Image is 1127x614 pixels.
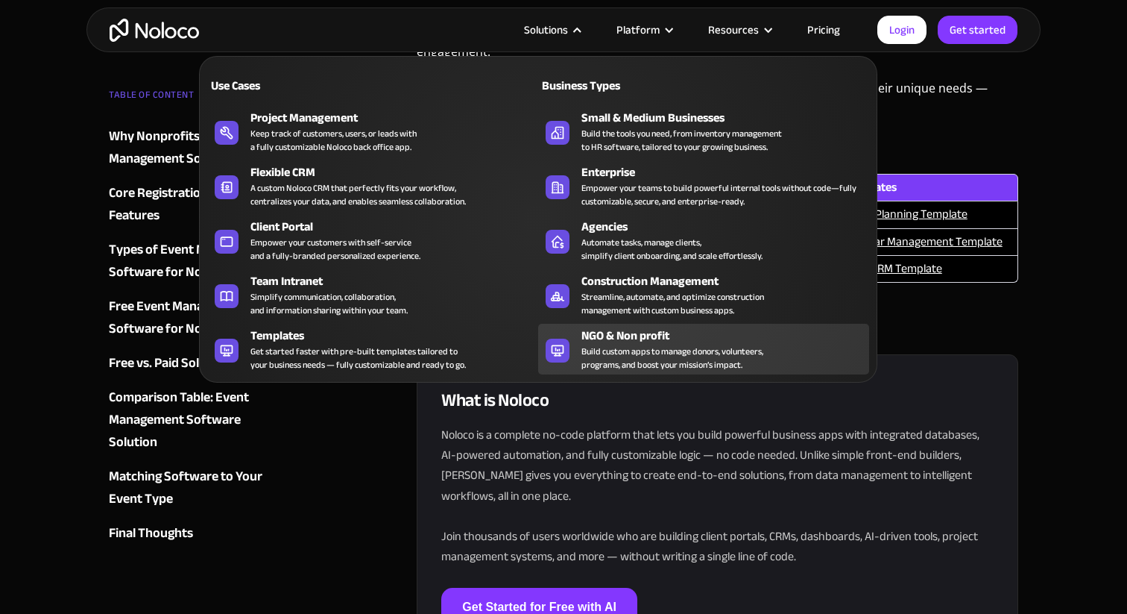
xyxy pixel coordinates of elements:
[250,290,408,317] div: Simplify communication, collaboration, and information sharing within your team.
[598,20,689,40] div: Platform
[581,290,764,317] div: Streamline, automate, and optimize construction management with custom business apps.
[250,236,420,263] div: Empower your customers with self-service and a fully-branded personalized experience.
[538,269,869,320] a: Construction ManagementStreamline, automate, and optimize constructionmanagement with custom busi...
[538,215,869,266] a: AgenciesAutomate tasks, manage clients,simplify client onboarding, and scale effortlessly.
[524,20,568,40] div: Solutions
[110,19,199,42] a: home
[581,272,876,290] div: Construction Management
[207,324,538,375] a: TemplatesGet started faster with pre-built templates tailored toyour business needs — fully custo...
[581,345,763,372] div: Build custom apps to manage donors, volunteers, programs, and boost your mission’s impact.
[199,35,877,383] nav: Solutions
[207,77,367,95] div: Use Cases
[616,20,660,40] div: Platform
[441,388,994,413] h3: What is Noloco
[844,203,967,225] a: Event Planning Template
[538,160,869,211] a: EnterpriseEmpower your teams to build powerful internal tools without code—fully customizable, se...
[109,182,289,227] a: Core Registration and Ticketing Features
[581,236,763,263] div: Automate tasks, manage clients, simplify client onboarding, and scale effortlessly.
[250,218,545,236] div: Client Portal
[538,77,698,95] div: Business Types
[109,295,289,340] a: Free Event Management Software for Nonprofits
[538,324,869,375] a: NGO & Non profitBuild custom apps to manage donors, volunteers,programs, and boost your mission’s...
[250,272,545,290] div: Team Intranet
[834,174,1018,201] th: Templates
[708,20,759,40] div: Resources
[250,345,466,372] div: Get started faster with pre-built templates tailored to your business needs — fully customizable ...
[109,352,289,375] a: Free vs. Paid Solutions
[109,522,289,545] a: Final Thoughts
[109,386,289,454] a: Comparison Table: Event Management Software Solution
[581,127,782,154] div: Build the tools you need, from inventory management to HR software, tailored to your growing busi...
[789,20,859,40] a: Pricing
[689,20,789,40] div: Resources
[250,163,545,181] div: Flexible CRM
[207,160,538,211] a: Flexible CRMA custom Noloco CRM that perfectly fits your workflow,centralizes your data, and enab...
[505,20,598,40] div: Solutions
[207,269,538,320] a: Team IntranetSimplify communication, collaboration,and information sharing within your team.
[250,109,545,127] div: Project Management
[250,327,545,345] div: Templates
[581,109,876,127] div: Small & Medium Businesses
[581,218,876,236] div: Agencies
[538,106,869,157] a: Small & Medium BusinessesBuild the tools you need, from inventory managementto HR software, tailo...
[250,127,417,154] div: Keep track of customers, users, or leads with a fully customizable Noloco back office app.
[938,16,1017,44] a: Get started
[441,425,994,567] p: Noloco is a complete no-code platform that lets you build powerful business apps with integrated ...
[109,84,289,113] div: TABLE OF CONTENT
[109,125,289,170] a: Why Nonprofits Need Event Management Software
[844,231,1003,253] a: Webinar Management Template
[109,522,193,545] div: Final Thoughts
[109,466,289,510] a: Matching Software to Your Event Type
[109,352,236,375] div: Free vs. Paid Solutions
[581,327,876,345] div: NGO & Non profit
[207,106,538,157] a: Project ManagementKeep track of customers, users, or leads witha fully customizable Noloco back o...
[207,215,538,266] a: Client PortalEmpower your customers with self-serviceand a fully-branded personalized experience.
[581,163,876,181] div: Enterprise
[109,239,289,283] a: Types of Event Management Software for Nonprofits
[250,181,466,208] div: A custom Noloco CRM that perfectly fits your workflow, centralizes your data, and enables seamles...
[877,16,926,44] a: Login
[844,257,942,280] a: Sales CRM Template
[538,68,869,102] a: Business Types
[207,68,538,102] a: Use Cases
[581,181,862,208] div: Empower your teams to build powerful internal tools without code—fully customizable, secure, and ...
